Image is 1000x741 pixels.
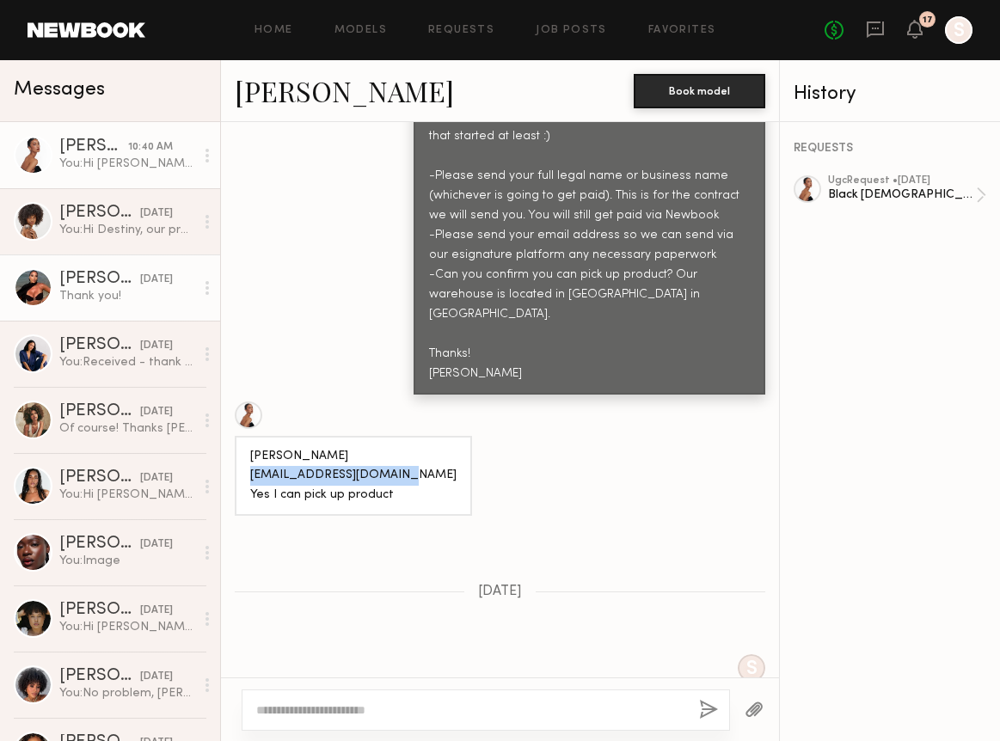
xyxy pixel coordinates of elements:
[59,469,140,487] div: [PERSON_NAME]
[59,156,194,172] div: You: Hi [PERSON_NAME], Good morning! Just following up on your deal memo signature so we can get ...
[429,88,750,383] div: Hi [PERSON_NAME], in the event that the client aproves you, I'd love to send you the next steps s...
[255,25,293,36] a: Home
[59,420,194,437] div: Of course! Thanks [PERSON_NAME]!
[128,139,173,156] div: 10:40 AM
[634,83,765,97] a: Book model
[59,222,194,238] div: You: Hi Destiny, our producer is asking if the images you sent are the most recent images of your...
[634,74,765,108] button: Book model
[59,602,140,619] div: [PERSON_NAME]
[140,205,173,222] div: [DATE]
[140,404,173,420] div: [DATE]
[59,685,194,701] div: You: No problem, [PERSON_NAME]! We will keep you in mind :)
[334,25,387,36] a: Models
[140,536,173,553] div: [DATE]
[428,25,494,36] a: Requests
[945,16,972,44] a: S
[59,138,128,156] div: [PERSON_NAME]
[59,403,140,420] div: [PERSON_NAME]
[59,619,194,635] div: You: Hi [PERSON_NAME], that sounds great! For the photos, we would need them by [DATE] Weds. 7/16...
[59,668,140,685] div: [PERSON_NAME]
[140,272,173,288] div: [DATE]
[794,143,986,155] div: REQUESTS
[59,553,194,569] div: You: Image
[14,80,105,100] span: Messages
[59,271,140,288] div: [PERSON_NAME]
[59,288,194,304] div: Thank you!
[59,487,194,503] div: You: Hi [PERSON_NAME], Thank you for the note- unfortunately we do have to source another creator...
[235,72,454,109] a: [PERSON_NAME]
[923,15,933,25] div: 17
[140,470,173,487] div: [DATE]
[828,175,986,215] a: ugcRequest •[DATE]Black [DEMOGRAPHIC_DATA] UGC Creator - Hair Extensions Expert
[536,25,607,36] a: Job Posts
[59,337,140,354] div: [PERSON_NAME]
[648,25,716,36] a: Favorites
[140,669,173,685] div: [DATE]
[828,187,976,203] div: Black [DEMOGRAPHIC_DATA] UGC Creator - Hair Extensions Expert
[794,84,986,104] div: History
[59,205,140,222] div: [PERSON_NAME]
[59,536,140,553] div: [PERSON_NAME]
[828,175,976,187] div: ugc Request • [DATE]
[59,354,194,370] div: You: Received - thank you! -[PERSON_NAME]
[140,603,173,619] div: [DATE]
[250,447,457,506] div: [PERSON_NAME] [EMAIL_ADDRESS][DOMAIN_NAME] Yes I can pick up product
[478,585,522,599] span: [DATE]
[140,338,173,354] div: [DATE]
